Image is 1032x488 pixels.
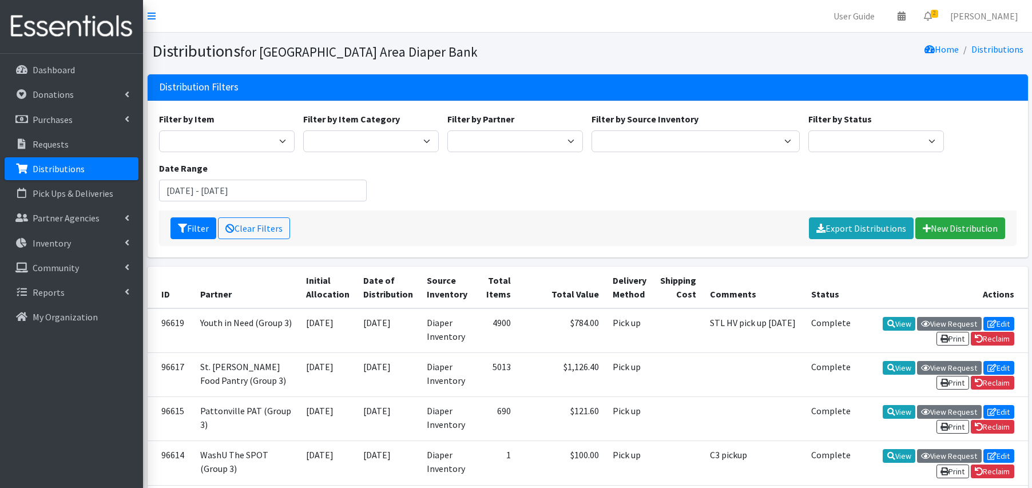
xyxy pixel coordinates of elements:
[606,267,653,308] th: Delivery Method
[518,352,606,396] td: $1,126.40
[148,441,193,485] td: 96614
[193,267,299,308] th: Partner
[5,83,138,106] a: Donations
[703,308,804,353] td: STL HV pick up [DATE]
[5,133,138,156] a: Requests
[883,317,915,331] a: View
[420,352,474,396] td: Diaper Inventory
[193,441,299,485] td: WashU The SPOT (Group 3)
[148,352,193,396] td: 96617
[148,397,193,441] td: 96615
[824,5,884,27] a: User Guide
[5,281,138,304] a: Reports
[653,267,703,308] th: Shipping Cost
[971,332,1014,346] a: Reclaim
[33,114,73,125] p: Purchases
[917,361,982,375] a: View Request
[5,256,138,279] a: Community
[193,397,299,441] td: Pattonville PAT (Group 3)
[804,441,858,485] td: Complete
[474,352,518,396] td: 5013
[971,376,1014,390] a: Reclaim
[33,262,79,273] p: Community
[941,5,1027,27] a: [PERSON_NAME]
[883,449,915,463] a: View
[356,352,420,396] td: [DATE]
[356,441,420,485] td: [DATE]
[474,267,518,308] th: Total Items
[447,112,514,126] label: Filter by Partner
[917,317,982,331] a: View Request
[33,188,113,199] p: Pick Ups & Deliveries
[606,308,653,353] td: Pick up
[703,267,804,308] th: Comments
[936,420,969,434] a: Print
[606,352,653,396] td: Pick up
[420,308,474,353] td: Diaper Inventory
[804,352,858,396] td: Complete
[299,352,356,396] td: [DATE]
[924,43,959,55] a: Home
[936,332,969,346] a: Print
[883,361,915,375] a: View
[33,89,74,100] p: Donations
[474,397,518,441] td: 690
[5,157,138,180] a: Distributions
[5,7,138,46] img: HumanEssentials
[983,317,1014,331] a: Edit
[592,112,698,126] label: Filter by Source Inventory
[808,112,872,126] label: Filter by Status
[193,352,299,396] td: St. [PERSON_NAME] Food Pantry (Group 3)
[518,397,606,441] td: $121.60
[5,306,138,328] a: My Organization
[356,308,420,353] td: [DATE]
[218,217,290,239] a: Clear Filters
[931,10,938,18] span: 2
[420,397,474,441] td: Diaper Inventory
[33,64,75,76] p: Dashboard
[858,267,1028,308] th: Actions
[983,361,1014,375] a: Edit
[971,43,1023,55] a: Distributions
[299,441,356,485] td: [DATE]
[915,5,941,27] a: 2
[159,161,208,175] label: Date Range
[971,465,1014,478] a: Reclaim
[299,397,356,441] td: [DATE]
[804,308,858,353] td: Complete
[5,58,138,81] a: Dashboard
[33,287,65,298] p: Reports
[240,43,478,60] small: for [GEOGRAPHIC_DATA] Area Diaper Bank
[606,441,653,485] td: Pick up
[148,308,193,353] td: 96619
[703,441,804,485] td: C3 pickup
[356,267,420,308] th: Date of Distribution
[809,217,914,239] a: Export Distributions
[33,311,98,323] p: My Organization
[299,308,356,353] td: [DATE]
[159,180,367,201] input: January 1, 2011 - December 31, 2011
[159,112,215,126] label: Filter by Item
[33,163,85,174] p: Distributions
[5,232,138,255] a: Inventory
[917,449,982,463] a: View Request
[804,267,858,308] th: Status
[170,217,216,239] button: Filter
[303,112,400,126] label: Filter by Item Category
[299,267,356,308] th: Initial Allocation
[518,441,606,485] td: $100.00
[804,397,858,441] td: Complete
[983,449,1014,463] a: Edit
[917,405,982,419] a: View Request
[971,420,1014,434] a: Reclaim
[518,267,606,308] th: Total Value
[5,207,138,229] a: Partner Agencies
[356,397,420,441] td: [DATE]
[936,465,969,478] a: Print
[883,405,915,419] a: View
[33,212,100,224] p: Partner Agencies
[915,217,1005,239] a: New Distribution
[148,267,193,308] th: ID
[983,405,1014,419] a: Edit
[5,182,138,205] a: Pick Ups & Deliveries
